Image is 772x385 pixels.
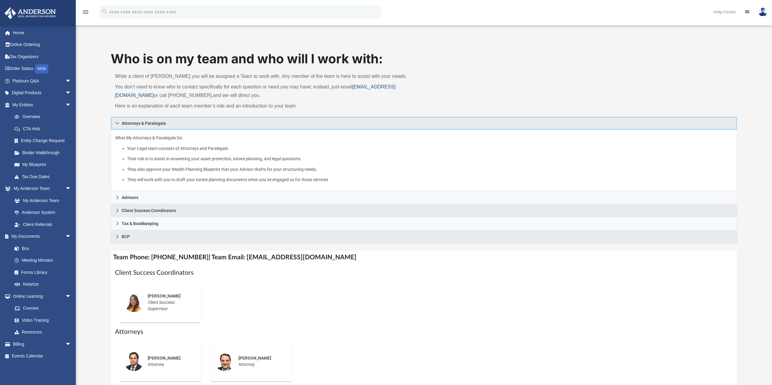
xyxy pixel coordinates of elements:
[127,176,733,184] li: They will work with you to draft your estate planning documents when you’ve engaged us for those ...
[65,99,77,111] span: arrow_drop_down
[111,191,737,204] a: Advisors
[115,268,733,277] h1: Client Success Coordinators
[111,230,737,243] a: BCP
[65,183,77,195] span: arrow_drop_down
[111,50,737,68] h1: Who is on my team and who will I work with:
[4,63,80,75] a: Order StatusNEW
[111,251,737,264] h4: Team Phone: [PHONE_NUMBER] | Team Email: [EMAIL_ADDRESS][DOMAIN_NAME]
[238,356,271,360] span: [PERSON_NAME]
[65,231,77,243] span: arrow_drop_down
[8,171,80,183] a: Tax Due Dates
[122,234,130,239] span: BCP
[148,294,180,298] span: [PERSON_NAME]
[4,350,80,362] a: Events Calendar
[8,266,74,278] a: Forms Library
[4,51,80,63] a: Tax Organizers
[82,8,89,16] i: menu
[122,195,138,200] span: Advisors
[8,326,77,338] a: Resources
[8,314,74,326] a: Video Training
[115,134,733,184] p: What My Attorneys & Paralegals Do:
[3,7,58,19] img: Anderson Advisors Platinum Portal
[215,352,234,371] img: thumbnail
[4,27,80,39] a: Home
[115,327,733,336] h1: Attorneys
[65,87,77,99] span: arrow_drop_down
[127,166,733,173] li: They also approve your Wealth Planning Blueprint that your Advisor drafts for your structuring ne...
[35,64,48,73] div: NEW
[65,75,77,87] span: arrow_drop_down
[111,204,737,217] a: Client Success Coordinators
[8,207,77,219] a: Anderson System
[234,351,287,372] div: Attorney
[8,218,77,231] a: Client Referrals
[122,221,158,226] span: Tax & Bookkeeping
[122,121,166,125] span: Attorneys & Paralegals
[4,75,80,87] a: Platinum Q&Aarrow_drop_down
[8,254,77,267] a: Meeting Minutes
[115,84,396,98] a: [EMAIL_ADDRESS][DOMAIN_NAME]
[4,87,80,99] a: Digital Productsarrow_drop_down
[65,338,77,350] span: arrow_drop_down
[111,130,737,191] div: Attorneys & Paralegals
[8,159,77,171] a: My Blueprint
[127,155,733,163] li: Their role is to assist in answering your asset protection, estate planning, and legal questions.
[111,217,737,230] a: Tax & Bookkeeping
[115,102,420,110] p: Here is an explanation of each team member’s role and an introduction to your team.
[124,293,143,312] img: thumbnail
[4,290,77,302] a: Online Learningarrow_drop_down
[4,99,80,111] a: My Entitiesarrow_drop_down
[65,290,77,303] span: arrow_drop_down
[8,242,74,254] a: Box
[4,338,80,350] a: Billingarrow_drop_down
[122,208,176,213] span: Client Success Coordinators
[8,123,80,135] a: CTA Hub
[8,302,77,314] a: Courses
[8,278,77,290] a: Notarize
[4,183,77,195] a: My Anderson Teamarrow_drop_down
[8,111,80,123] a: Overview
[115,72,420,81] p: While a client of [PERSON_NAME] you will be assigned a Team to work with. Any member of the team ...
[148,356,180,360] span: [PERSON_NAME]
[143,289,197,316] div: Client Success Supervisor
[82,12,89,16] a: menu
[4,231,77,243] a: My Documentsarrow_drop_down
[8,135,80,147] a: Entity Change Request
[111,117,737,130] a: Attorneys & Paralegals
[4,39,80,51] a: Online Ordering
[8,194,74,207] a: My Anderson Team
[758,8,767,16] img: User Pic
[115,83,420,100] p: You don’t need to know who to contact specifically for each question or need you may have; instea...
[101,8,108,15] i: search
[8,147,80,159] a: Binder Walkthrough
[127,145,733,152] li: Your Legal team consists of Attorneys and Paralegals.
[124,352,143,371] img: thumbnail
[143,351,197,372] div: Attorney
